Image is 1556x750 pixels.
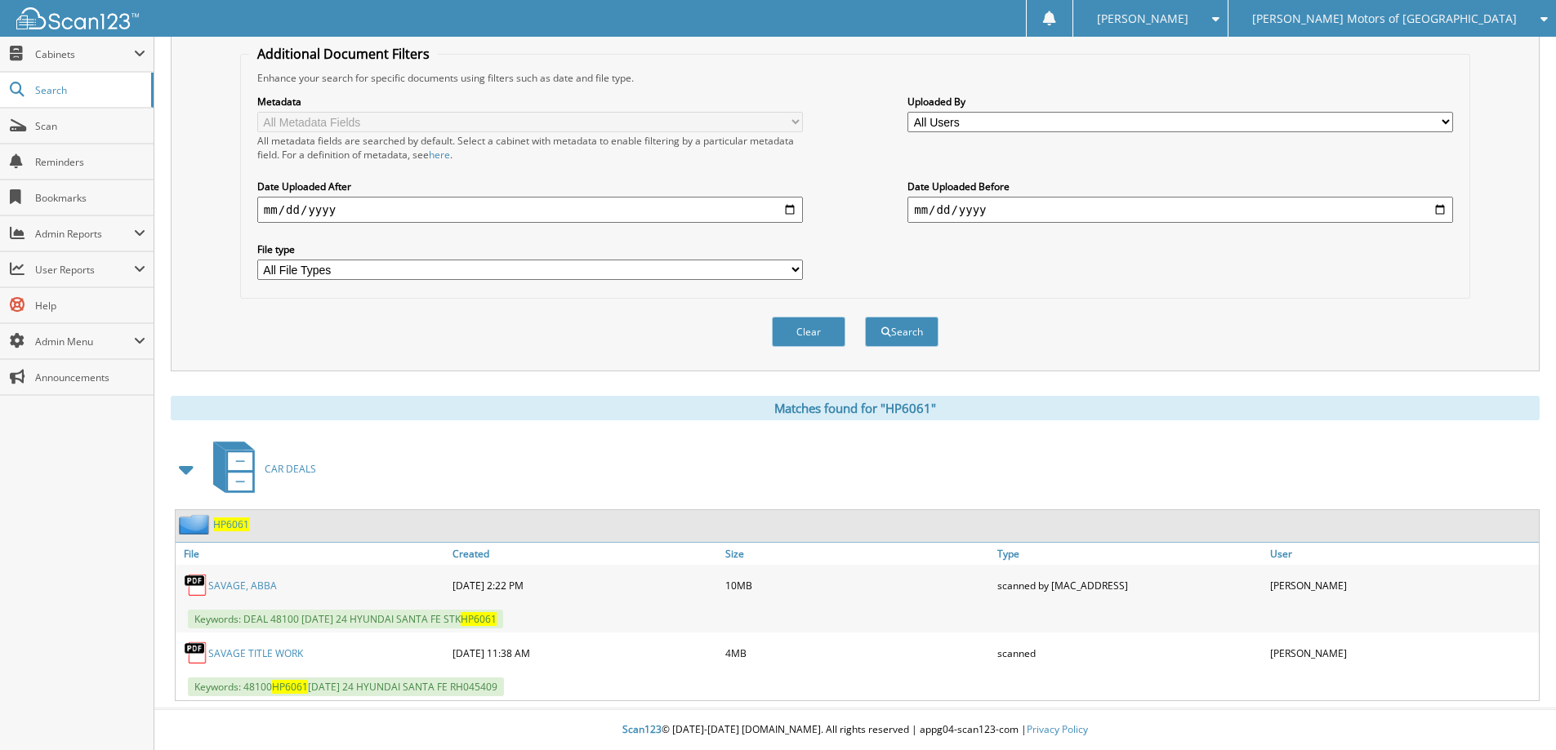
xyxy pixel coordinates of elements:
[461,612,497,626] span: HP6061
[1027,722,1088,736] a: Privacy Policy
[622,722,662,736] span: Scan123
[249,71,1461,85] div: Enhance your search for specific documents using filters such as date and file type.
[203,437,316,501] a: CAR DEALS
[993,569,1266,601] div: scanned by [MAC_ADDRESS]
[721,569,994,601] div: 10MB
[448,543,721,565] a: Created
[721,543,994,565] a: Size
[907,95,1453,109] label: Uploaded By
[176,543,448,565] a: File
[208,579,277,592] a: SAVAGE, ABBA
[35,191,145,205] span: Bookmarks
[1266,543,1539,565] a: User
[257,242,803,256] label: File type
[35,335,134,348] span: Admin Menu
[993,543,1266,565] a: Type
[35,227,134,241] span: Admin Reports
[213,517,249,531] a: HP6061
[188,610,503,628] span: Keywords: DEAL 48100 [DATE] 24 HYUNDAI SANTA FE STK
[265,462,316,476] span: CAR DEALS
[448,637,721,669] div: [DATE] 11:38 AM
[865,317,939,347] button: Search
[154,710,1556,750] div: © [DATE]-[DATE] [DOMAIN_NAME]. All rights reserved | appg04-scan123-com |
[1097,14,1188,24] span: [PERSON_NAME]
[1474,672,1556,750] iframe: Chat Widget
[257,197,803,223] input: start
[184,641,208,665] img: PDF.png
[35,119,145,133] span: Scan
[171,396,1540,420] div: Matches found for "HP6061"
[179,514,213,535] img: folder2.png
[272,680,308,694] span: HP6061
[1266,569,1539,601] div: [PERSON_NAME]
[35,83,143,97] span: Search
[35,155,145,169] span: Reminders
[1266,637,1539,669] div: [PERSON_NAME]
[448,569,721,601] div: [DATE] 2:22 PM
[429,148,450,162] a: here
[184,573,208,597] img: PDF.png
[188,677,504,696] span: Keywords: 48100 [DATE] 24 HYUNDAI SANTA FE RH045409
[993,637,1266,669] div: scanned
[772,317,845,347] button: Clear
[35,263,134,277] span: User Reports
[35,299,145,313] span: Help
[257,180,803,193] label: Date Uploaded After
[35,371,145,384] span: Announcements
[1252,14,1517,24] span: [PERSON_NAME] Motors of [GEOGRAPHIC_DATA]
[16,7,139,29] img: scan123-logo-white.svg
[721,637,994,669] div: 4MB
[907,180,1453,193] label: Date Uploaded Before
[257,134,803,162] div: All metadata fields are searched by default. Select a cabinet with metadata to enable filtering b...
[208,646,303,660] a: SAVAGE TITLE WORK
[907,197,1453,223] input: end
[249,45,438,63] legend: Additional Document Filters
[257,95,803,109] label: Metadata
[35,47,134,61] span: Cabinets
